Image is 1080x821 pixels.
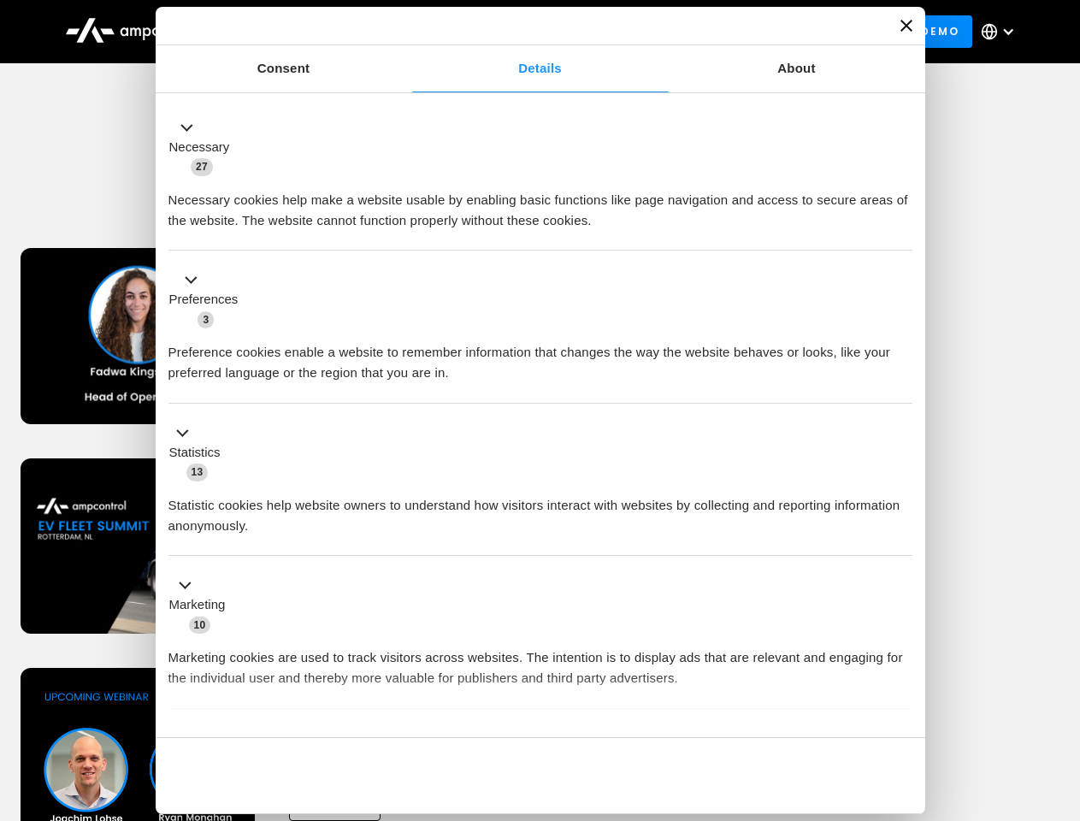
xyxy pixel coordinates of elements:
label: Statistics [169,443,221,463]
button: Necessary (27) [168,117,240,177]
button: Unclassified (2) [168,728,309,749]
h1: Upcoming Webinars [21,173,1060,214]
button: Preferences (3) [168,270,249,330]
a: Details [412,45,669,92]
button: Okay [666,751,912,800]
div: Marketing cookies are used to track visitors across websites. The intention is to display ads tha... [168,635,912,688]
span: 13 [186,464,209,481]
label: Preferences [169,290,239,310]
a: About [669,45,925,92]
span: 3 [198,311,214,328]
span: 2 [282,730,298,747]
a: Consent [156,45,412,92]
span: 10 [189,617,211,634]
span: 27 [191,158,213,175]
button: Statistics (13) [168,422,231,482]
div: Preference cookies enable a website to remember information that changes the way the website beha... [168,329,912,383]
button: Marketing (10) [168,576,236,635]
label: Marketing [169,595,226,615]
div: Necessary cookies help make a website usable by enabling basic functions like page navigation and... [168,177,912,231]
label: Necessary [169,138,230,157]
div: Statistic cookies help website owners to understand how visitors interact with websites by collec... [168,482,912,536]
button: Close banner [900,20,912,32]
